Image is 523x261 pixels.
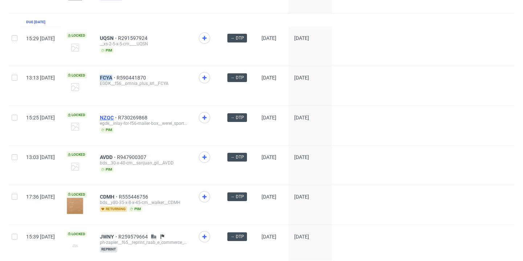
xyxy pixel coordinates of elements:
[100,35,118,41] a: UQSN
[100,41,187,47] div: __xs-2-5-x-5-cm____UQSN
[26,19,45,25] div: Due [DATE]
[100,121,187,126] div: egdk__inlay-for-f56-mailer-box__werel_sport_team_nutrition__NZQC
[100,48,114,53] span: pim
[100,240,187,245] div: ph-zapier__f65__reprint_raab_e_commerce_gmbh__JWNY
[100,206,127,212] span: returning
[66,73,87,78] span: Locked
[118,35,149,41] a: R291597924
[100,154,117,160] a: AVDD
[294,35,309,41] span: [DATE]
[230,114,244,121] span: → DTP
[66,33,87,38] span: Locked
[230,193,244,200] span: → DTP
[230,233,244,240] span: → DTP
[100,194,119,200] a: CDMH
[117,75,147,81] a: R590441870
[100,167,114,172] span: pim
[66,231,87,237] span: Locked
[294,115,309,121] span: [DATE]
[129,206,142,212] span: pim
[261,115,276,121] span: [DATE]
[26,154,55,160] span: 13:03 [DATE]
[26,36,55,41] span: 15:29 [DATE]
[66,112,87,118] span: Locked
[294,75,309,81] span: [DATE]
[100,246,117,252] span: reprint
[118,115,149,121] a: R730269868
[294,194,309,200] span: [DATE]
[66,241,84,250] img: version_two_editor_design
[230,35,244,41] span: → DTP
[66,192,87,197] span: Locked
[100,127,114,133] span: pim
[294,234,309,240] span: [DATE]
[230,154,244,160] span: → DTP
[100,81,187,86] div: EGDK__f56__omnia_plus_srl__FCYA
[261,194,276,200] span: [DATE]
[261,234,276,240] span: [DATE]
[100,160,187,166] div: bds__30-x-40-cm__sanjuan_gil__AVDD
[26,75,55,81] span: 13:13 [DATE]
[100,234,118,240] a: JWNY
[66,152,87,158] span: Locked
[66,197,84,215] img: version_two_editor_design
[26,234,55,240] span: 15:39 [DATE]
[117,154,148,160] a: R947900307
[261,154,276,160] span: [DATE]
[230,74,244,81] span: → DTP
[119,194,150,200] a: R555446756
[261,35,276,41] span: [DATE]
[26,194,55,200] span: 17:36 [DATE]
[118,234,149,240] a: R259579664
[100,75,117,81] a: FCYA
[26,115,55,121] span: 15:25 [DATE]
[261,75,276,81] span: [DATE]
[100,200,187,205] div: bds__y80-35-x-8-x-45-cm__walker__CDMH
[100,115,118,121] a: NZQC
[294,154,309,160] span: [DATE]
